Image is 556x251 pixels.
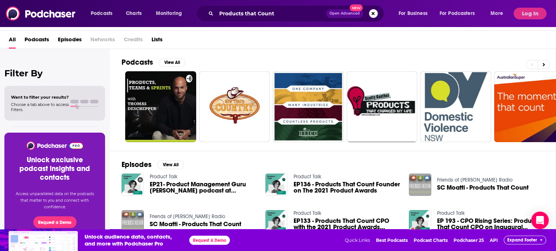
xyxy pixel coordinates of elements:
[151,8,191,19] button: open menu
[122,174,144,196] img: EP21- Product Management Guru Marty Cagan podcast at Products That Count: making impactful products
[91,8,112,19] span: Podcasts
[152,34,163,49] a: Lists
[150,174,178,180] a: Product Talk
[8,231,79,251] img: Insights visual
[159,58,185,67] button: View All
[437,210,465,216] a: Product Talk
[504,236,546,244] button: Expand Footer
[150,221,241,227] a: SC Moatti - Products That Count
[293,174,321,180] a: Product Talk
[86,8,122,19] button: open menu
[514,8,546,19] button: Log In
[122,160,184,169] a: EpisodesView All
[4,68,105,79] h2: Filter By
[293,210,321,216] a: Product Talk
[454,237,484,243] a: Podchaser 25
[157,160,184,169] button: View All
[122,160,152,169] h2: Episodes
[490,237,498,243] a: API
[437,218,544,230] a: EP 193 - CPO Rising Series: Products That Count CPO on Inaugural Global CPO 20
[531,212,549,229] div: Open Intercom Messenger
[485,8,512,19] button: open menu
[203,5,391,22] div: Search podcasts, credits, & more...
[9,34,16,49] a: All
[122,58,185,67] a: PodcastsView All
[122,58,153,67] h2: Podcasts
[437,185,529,191] a: SC Moatti - Products That Count
[376,237,408,243] a: Best Podcasts
[435,8,485,19] button: open menu
[58,34,82,49] a: Episodes
[326,9,363,18] button: Open AdvancedNew
[216,8,326,19] input: Search podcasts, credits, & more...
[409,210,431,232] img: EP 193 - CPO Rising Series: Products That Count CPO on Inaugural Global CPO 20
[265,210,288,232] img: EP133 - Products That Count CPO with the 2021 Product Awards Advisory Board
[11,102,69,112] span: Choose a tab above to access filters.
[350,4,363,11] span: New
[150,213,225,220] a: Friends of Kevin Radio
[150,181,257,194] span: EP21- Product Management Guru [PERSON_NAME] podcast at Products That Count: making impactful prod...
[124,34,143,49] span: Credits
[122,210,144,232] img: SC Moatti - Products That Count
[33,216,77,228] button: Request a Demo
[293,218,400,230] a: EP133 - Products That Count CPO with the 2021 Product Awards Advisory Board
[345,237,370,243] span: Quick Links
[25,34,49,49] a: Podcasts
[6,7,76,20] img: Podchaser - Follow, Share and Rate Podcasts
[90,34,115,49] span: Networks
[409,174,431,196] img: SC Moatti - Products That Count
[507,237,537,243] span: Expand Footer
[26,141,83,150] img: Podchaser - Follow, Share and Rate Podcasts
[121,8,146,19] a: Charts
[440,8,475,19] span: For Podcasters
[85,233,183,247] span: Unlock audience data, contacts, and more with Podchaser Pro
[414,237,448,243] a: Podcast Charts
[156,8,182,19] span: Monitoring
[11,95,69,100] span: Want to filter your results?
[13,191,96,210] p: Access unparalleled data on the podcasts that matter to you and connect with confidence.
[293,181,400,194] a: EP136 - Products That Count Founder on The 2021 Product Awards
[13,156,96,182] h3: Unlock exclusive podcast insights and contacts
[150,181,257,194] a: EP21- Product Management Guru Marty Cagan podcast at Products That Count: making impactful products
[265,174,288,196] img: EP136 - Products That Count Founder on The 2021 Product Awards
[437,177,512,183] a: Friends of Kevin Radio
[393,8,437,19] button: open menu
[189,236,230,245] button: Request A Demo
[490,8,503,19] span: More
[329,12,360,15] span: Open Advanced
[399,8,428,19] span: For Business
[126,8,142,19] span: Charts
